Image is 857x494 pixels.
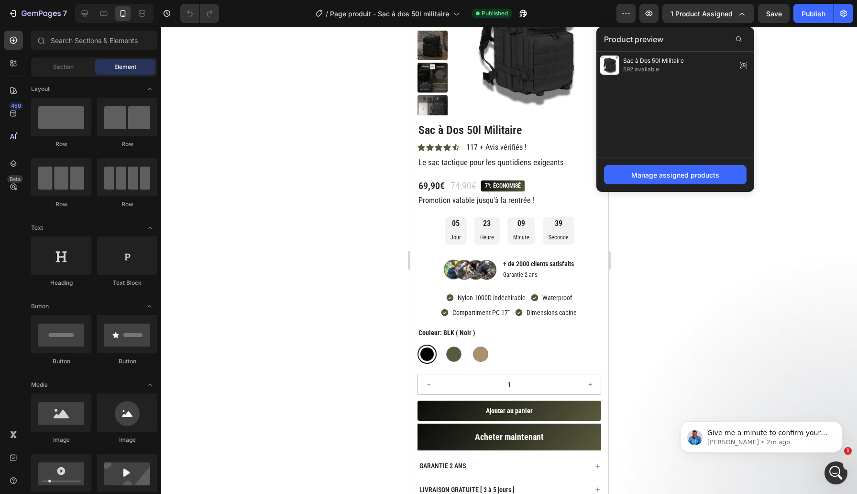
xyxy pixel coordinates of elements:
[142,81,157,97] span: Toggle open
[4,4,71,23] button: 7
[114,63,136,71] span: Element
[631,170,719,180] div: Manage assigned products
[604,34,663,45] span: Product preview
[844,447,852,455] span: 1
[600,56,619,75] img: preview-img
[604,165,747,184] button: Manage assigned products
[31,302,49,311] span: Button
[623,56,684,65] span: Sac à Dos 50l Militaire
[97,436,157,444] div: Image
[7,175,23,183] div: Beta
[31,140,91,148] div: Row
[670,9,733,19] span: 1 product assigned
[9,102,23,110] div: 450
[31,31,157,50] input: Search Sections & Elements
[793,4,834,23] button: Publish
[53,63,74,71] span: Section
[31,279,91,287] div: Heading
[662,4,754,23] button: 1 product assigned
[31,85,50,93] span: Layout
[410,27,608,494] iframe: Design area
[31,224,43,232] span: Text
[31,436,91,444] div: Image
[63,8,67,19] p: 7
[482,9,508,18] span: Published
[31,357,91,366] div: Button
[97,200,157,209] div: Row
[623,65,684,74] span: 592 available
[766,10,782,18] span: Save
[142,299,157,314] span: Toggle open
[142,220,157,236] span: Toggle open
[142,377,157,393] span: Toggle open
[824,461,847,484] iframe: Intercom live chat
[97,279,157,287] div: Text Block
[31,381,48,389] span: Media
[326,9,328,19] span: /
[180,4,219,23] div: Undo/Redo
[758,4,790,23] button: Save
[97,357,157,366] div: Button
[31,200,91,209] div: Row
[97,140,157,148] div: Row
[330,9,449,19] span: Page produit - Sac à dos 50l militaire
[802,9,825,19] div: Publish
[666,401,857,468] iframe: Intercom notifications message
